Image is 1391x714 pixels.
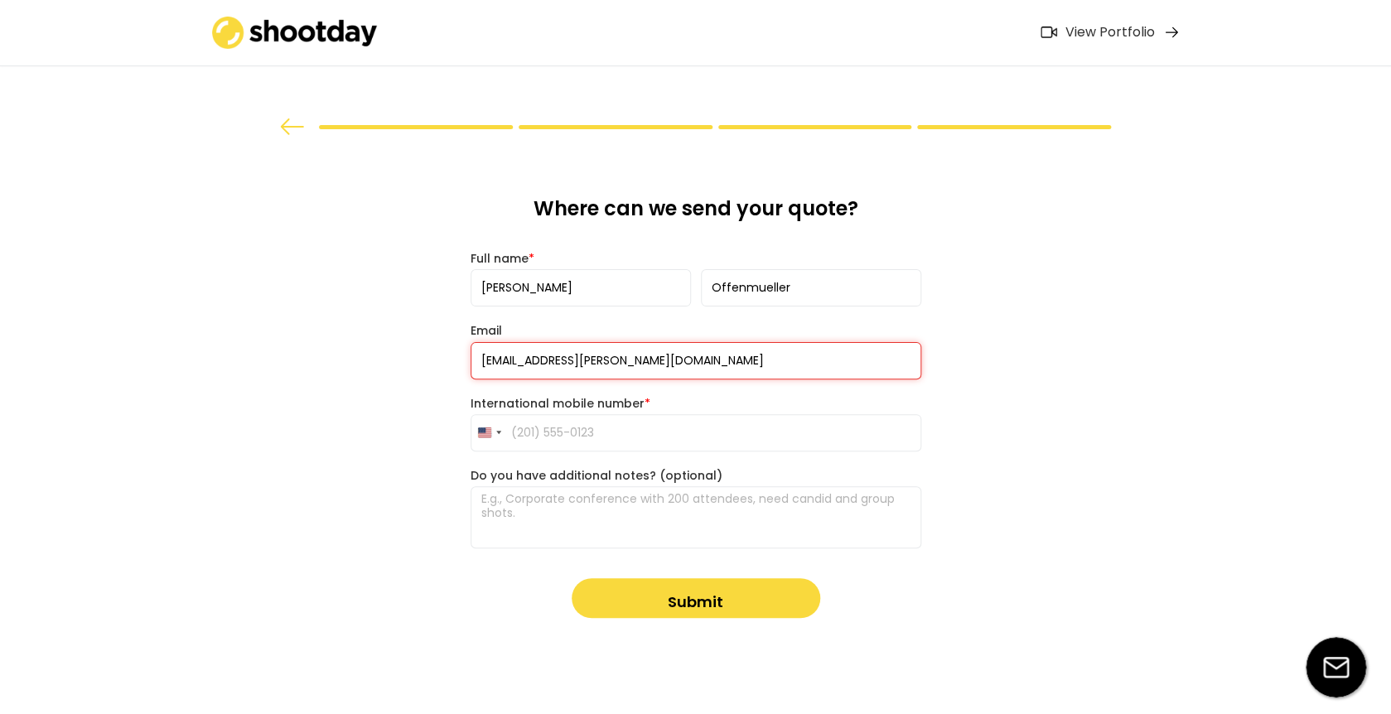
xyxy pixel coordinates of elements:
input: First name [471,269,691,306]
div: Do you have additional notes? (optional) [471,468,921,483]
button: Selected country [471,415,506,451]
div: View Portfolio [1065,24,1155,41]
div: Full name [471,251,921,266]
button: Submit [572,578,820,618]
input: Last name [701,269,921,306]
img: arrow%20back.svg [280,118,305,135]
input: (201) 555-0123 [471,414,921,451]
img: shootday_logo.png [212,17,378,49]
div: Email [471,323,921,338]
div: International mobile number [471,396,921,411]
input: Email [471,342,921,379]
div: Where can we send your quote? [471,195,921,234]
img: Icon%20feather-video%402x.png [1041,27,1057,38]
img: email-icon%20%281%29.svg [1306,637,1366,697]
